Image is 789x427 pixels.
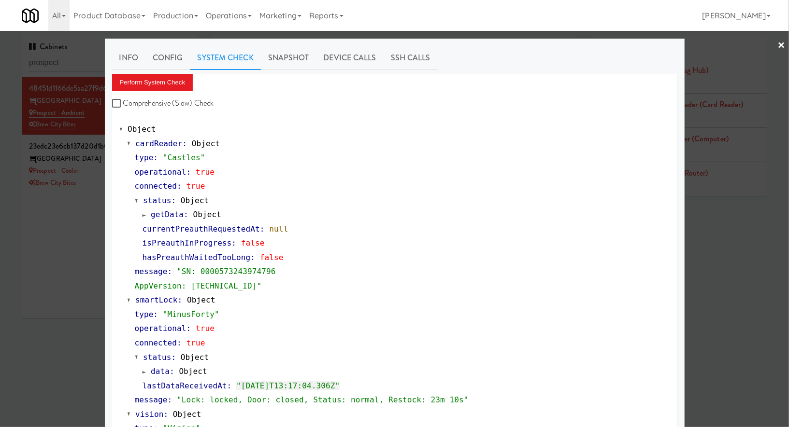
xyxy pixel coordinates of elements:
[181,353,209,362] span: Object
[190,46,261,70] a: System Check
[163,153,205,162] span: "Castles"
[135,295,178,304] span: smartLock
[227,381,232,390] span: :
[143,253,251,262] span: hasPreauthWaitedTooLong
[135,410,163,419] span: vision
[143,238,232,248] span: isPreauthInProgress
[143,353,171,362] span: status
[192,139,220,148] span: Object
[193,210,221,219] span: Object
[128,124,156,134] span: Object
[178,295,183,304] span: :
[143,381,227,390] span: lastDataReceivedAt
[384,46,438,70] a: SSH Calls
[170,367,174,376] span: :
[135,338,177,347] span: connected
[22,7,39,24] img: Micromart
[179,367,207,376] span: Object
[177,395,468,404] span: "Lock: locked, Door: closed, Status: normal, Restock: 23m 10s"
[241,238,265,248] span: false
[135,139,182,148] span: cardReader
[184,210,188,219] span: :
[163,310,219,319] span: "MinusForty"
[181,196,209,205] span: Object
[153,310,158,319] span: :
[112,100,123,108] input: Comprehensive (Slow) Check
[163,410,168,419] span: :
[186,167,191,177] span: :
[177,338,182,347] span: :
[112,74,193,91] button: Perform System Check
[177,181,182,191] span: :
[186,338,205,347] span: true
[269,224,288,234] span: null
[135,324,186,333] span: operational
[135,267,276,290] span: "SN: 0000573243974796 AppVersion: [TECHNICAL_ID]"
[151,210,184,219] span: getData
[171,353,176,362] span: :
[196,167,215,177] span: true
[153,153,158,162] span: :
[173,410,201,419] span: Object
[143,196,171,205] span: status
[186,324,191,333] span: :
[777,31,785,61] a: ×
[145,46,190,70] a: Config
[260,253,284,262] span: false
[168,267,172,276] span: :
[186,181,205,191] span: true
[168,395,172,404] span: :
[112,96,214,110] label: Comprehensive (Slow) Check
[231,238,236,248] span: :
[135,310,154,319] span: type
[196,324,215,333] span: true
[187,295,215,304] span: Object
[135,395,168,404] span: message
[182,139,187,148] span: :
[260,224,265,234] span: :
[151,367,170,376] span: data
[135,153,154,162] span: type
[261,46,316,70] a: Snapshot
[135,181,177,191] span: connected
[236,381,340,390] span: "[DATE]T13:17:04.306Z"
[316,46,384,70] a: Device Calls
[112,46,145,70] a: Info
[143,224,260,234] span: currentPreauthRequestedAt
[135,267,168,276] span: message
[250,253,255,262] span: :
[171,196,176,205] span: :
[135,167,186,177] span: operational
